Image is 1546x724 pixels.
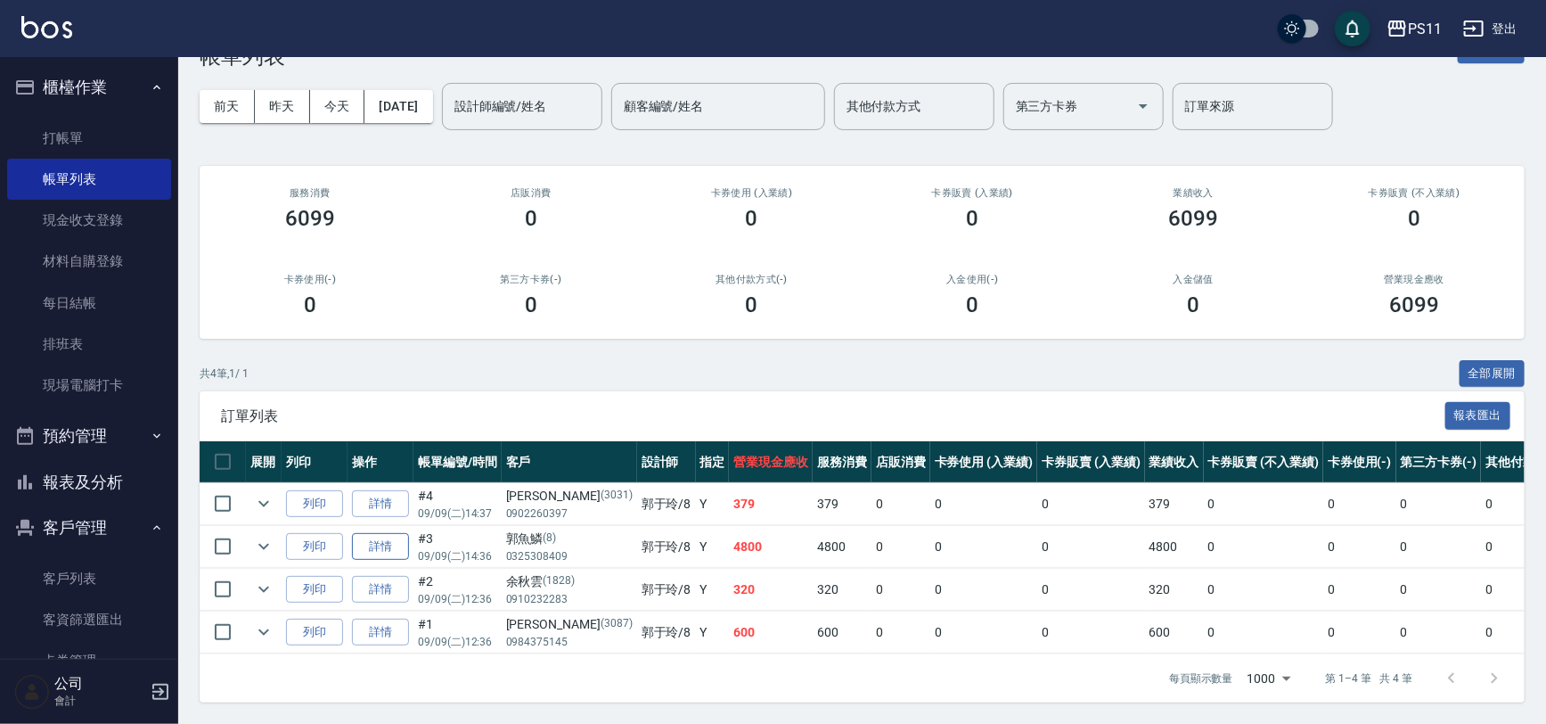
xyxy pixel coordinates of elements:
td: 郭于玲 /8 [637,569,696,611]
h2: 卡券販賣 (入業績) [883,187,1061,199]
td: 0 [1323,612,1396,654]
button: PS11 [1379,11,1449,47]
div: [PERSON_NAME] [506,615,633,634]
td: 0 [871,483,930,525]
td: 0 [871,526,930,568]
a: 報表匯出 [1445,407,1511,424]
span: 訂單列表 [221,407,1445,425]
button: 報表匯出 [1445,402,1511,430]
p: 每頁顯示數量 [1169,671,1233,687]
td: 0 [871,612,930,654]
h3: 服務消費 [221,187,399,199]
div: 郭魚鱗 [506,530,633,548]
button: expand row [250,490,277,517]
p: 09/09 (二) 12:36 [418,634,497,650]
td: 0 [1323,569,1396,611]
td: 0 [1037,612,1145,654]
td: 320 [813,569,871,611]
td: 320 [729,569,813,611]
h2: 業績收入 [1104,187,1282,199]
td: 600 [1145,612,1204,654]
td: 600 [813,612,871,654]
a: 客戶列表 [7,558,171,599]
th: 卡券販賣 (入業績) [1037,441,1145,483]
td: 0 [930,612,1038,654]
p: (3031) [601,487,633,506]
td: 0 [871,569,930,611]
button: 昨天 [255,90,310,123]
td: 郭于玲 /8 [637,612,696,654]
p: 0902260397 [506,506,633,522]
td: 379 [813,483,871,525]
h3: 6099 [1389,292,1439,317]
img: Logo [21,16,72,38]
td: 0 [930,526,1038,568]
td: Y [696,569,730,611]
h2: 其他付款方式(-) [663,274,841,285]
td: 4800 [1145,526,1204,568]
button: 客戶管理 [7,505,171,551]
p: (1828) [544,572,576,591]
h3: 0 [1187,292,1199,317]
h3: 0 [746,206,758,231]
td: 0 [930,569,1038,611]
div: [PERSON_NAME] [506,487,633,506]
p: 0910232283 [506,591,633,607]
div: PS11 [1408,18,1442,40]
td: 4800 [729,526,813,568]
h3: 0 [746,292,758,317]
td: #1 [413,612,502,654]
h3: 6099 [285,206,335,231]
th: 列印 [282,441,348,483]
th: 客戶 [502,441,637,483]
h2: 卡券販賣 (不入業績) [1325,187,1503,199]
a: 詳情 [352,576,409,604]
td: 0 [1396,569,1482,611]
td: 0 [1204,483,1323,525]
button: 列印 [286,619,343,646]
button: save [1335,11,1370,46]
h2: 卡券使用(-) [221,274,399,285]
h3: 0 [525,206,537,231]
button: 今天 [310,90,365,123]
td: 0 [1396,612,1482,654]
td: #2 [413,569,502,611]
p: 0984375145 [506,634,633,650]
img: Person [14,674,50,710]
a: 詳情 [352,619,409,646]
th: 業績收入 [1145,441,1204,483]
td: 0 [1396,483,1482,525]
th: 店販消費 [871,441,930,483]
button: 全部展開 [1460,360,1526,388]
td: 0 [1037,483,1145,525]
a: 每日結帳 [7,283,171,324]
p: 09/09 (二) 12:36 [418,591,497,607]
th: 卡券使用(-) [1323,441,1396,483]
th: 卡券使用 (入業績) [930,441,1038,483]
td: 0 [1037,569,1145,611]
td: 379 [1145,483,1204,525]
th: 設計師 [637,441,696,483]
td: 郭于玲 /8 [637,483,696,525]
p: 09/09 (二) 14:37 [418,506,497,522]
td: 0 [1204,612,1323,654]
h2: 第三方卡券(-) [442,274,620,285]
button: 登出 [1456,12,1525,45]
h3: 0 [525,292,537,317]
td: 0 [1323,526,1396,568]
div: 余秋雲 [506,572,633,591]
td: 0 [1204,526,1323,568]
h3: 6099 [1168,206,1218,231]
button: 列印 [286,533,343,561]
h2: 入金儲值 [1104,274,1282,285]
button: expand row [250,619,277,646]
th: 營業現金應收 [729,441,813,483]
td: 0 [930,483,1038,525]
p: 0325308409 [506,548,633,564]
td: 320 [1145,569,1204,611]
a: 卡券管理 [7,640,171,681]
p: 共 4 筆, 1 / 1 [200,366,249,382]
button: 列印 [286,490,343,518]
button: 櫃檯作業 [7,64,171,111]
div: 1000 [1240,654,1297,703]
